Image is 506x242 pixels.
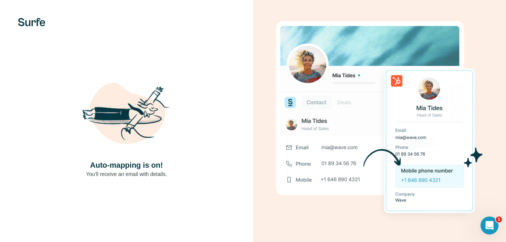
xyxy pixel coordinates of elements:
img: Download Success [276,21,483,226]
h4: Auto-mapping is on! [90,160,163,170]
img: Surfe's logo [18,18,45,26]
img: Shaka Illustration [82,70,172,160]
iframe: Intercom live chat [481,216,499,234]
span: 1 [496,216,502,222]
p: You’ll receive an email with details. [86,170,167,178]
